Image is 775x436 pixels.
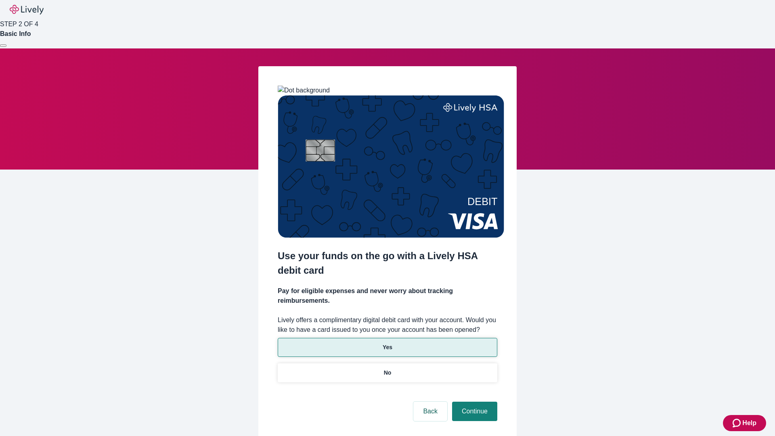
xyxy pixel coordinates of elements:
[278,315,497,335] label: Lively offers a complimentary digital debit card with your account. Would you like to have a card...
[278,338,497,357] button: Yes
[452,402,497,421] button: Continue
[723,415,766,431] button: Zendesk support iconHelp
[383,343,392,352] p: Yes
[278,249,497,278] h2: Use your funds on the go with a Lively HSA debit card
[278,363,497,382] button: No
[278,286,497,306] h4: Pay for eligible expenses and never worry about tracking reimbursements.
[278,86,330,95] img: Dot background
[742,418,756,428] span: Help
[384,369,392,377] p: No
[733,418,742,428] svg: Zendesk support icon
[278,95,504,238] img: Debit card
[10,5,44,15] img: Lively
[413,402,447,421] button: Back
